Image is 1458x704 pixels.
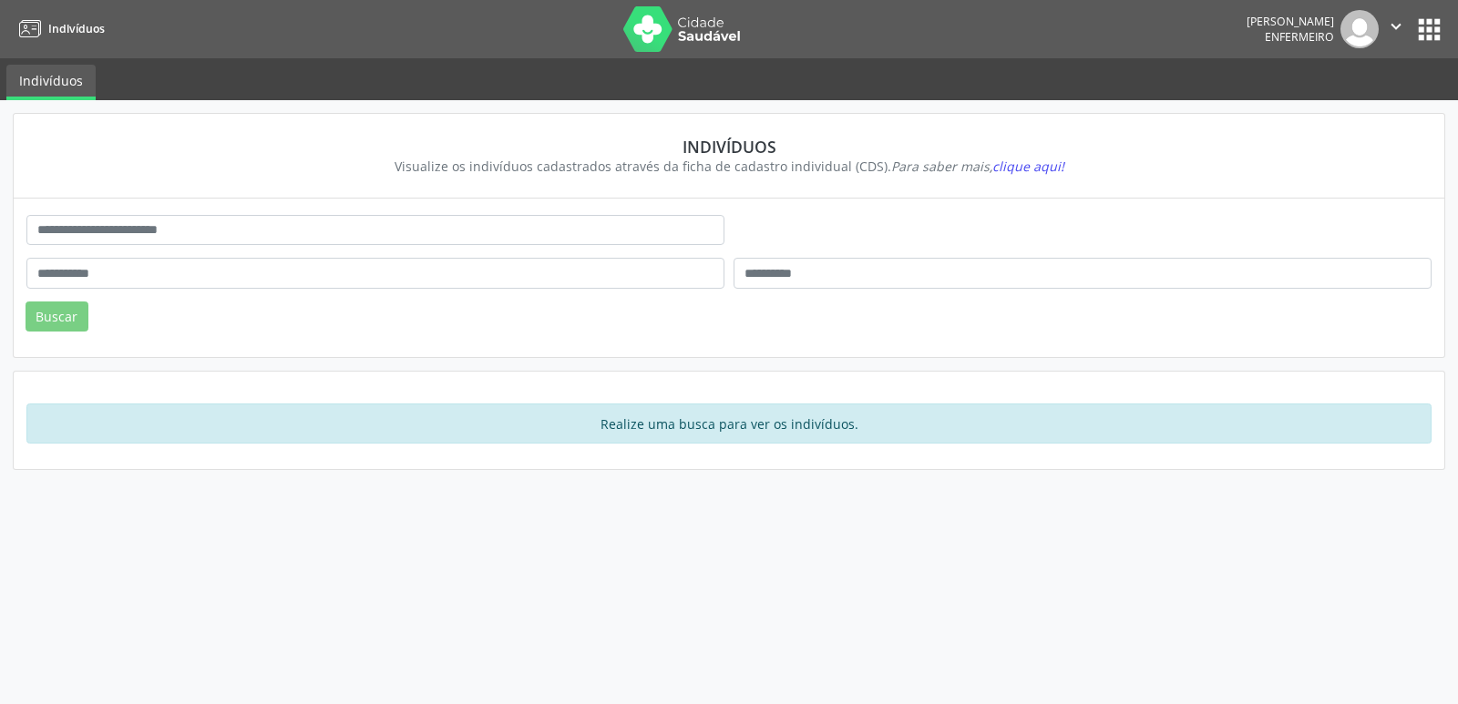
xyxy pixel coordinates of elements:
[39,157,1419,176] div: Visualize os indivíduos cadastrados através da ficha de cadastro individual (CDS).
[1247,14,1334,29] div: [PERSON_NAME]
[891,158,1064,175] i: Para saber mais,
[992,158,1064,175] span: clique aqui!
[1379,10,1413,48] button: 
[1386,16,1406,36] i: 
[39,137,1419,157] div: Indivíduos
[48,21,105,36] span: Indivíduos
[26,301,88,332] button: Buscar
[1265,29,1334,45] span: Enfermeiro
[13,14,105,44] a: Indivíduos
[6,65,96,100] a: Indivíduos
[1413,14,1445,46] button: apps
[26,403,1432,444] div: Realize uma busca para ver os indivíduos.
[1340,10,1379,48] img: img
